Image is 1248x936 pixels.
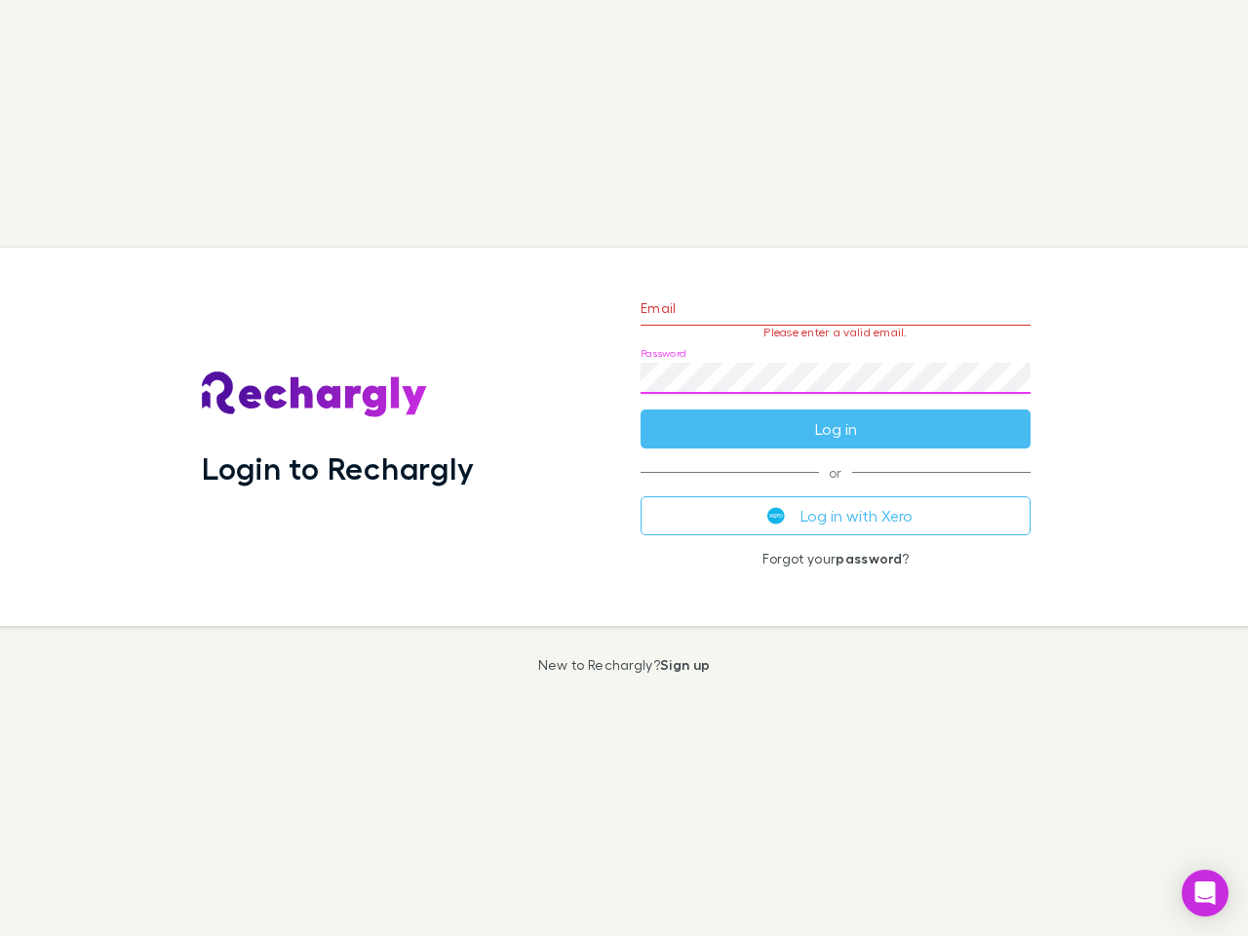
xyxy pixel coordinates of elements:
[641,326,1031,339] p: Please enter a valid email.
[538,657,711,673] p: New to Rechargly?
[641,496,1031,535] button: Log in with Xero
[836,550,902,566] a: password
[641,551,1031,566] p: Forgot your ?
[202,449,474,487] h1: Login to Rechargly
[767,507,785,525] img: Xero's logo
[660,656,710,673] a: Sign up
[641,409,1031,448] button: Log in
[641,346,686,361] label: Password
[641,472,1031,473] span: or
[202,371,428,418] img: Rechargly's Logo
[1182,870,1228,916] div: Open Intercom Messenger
